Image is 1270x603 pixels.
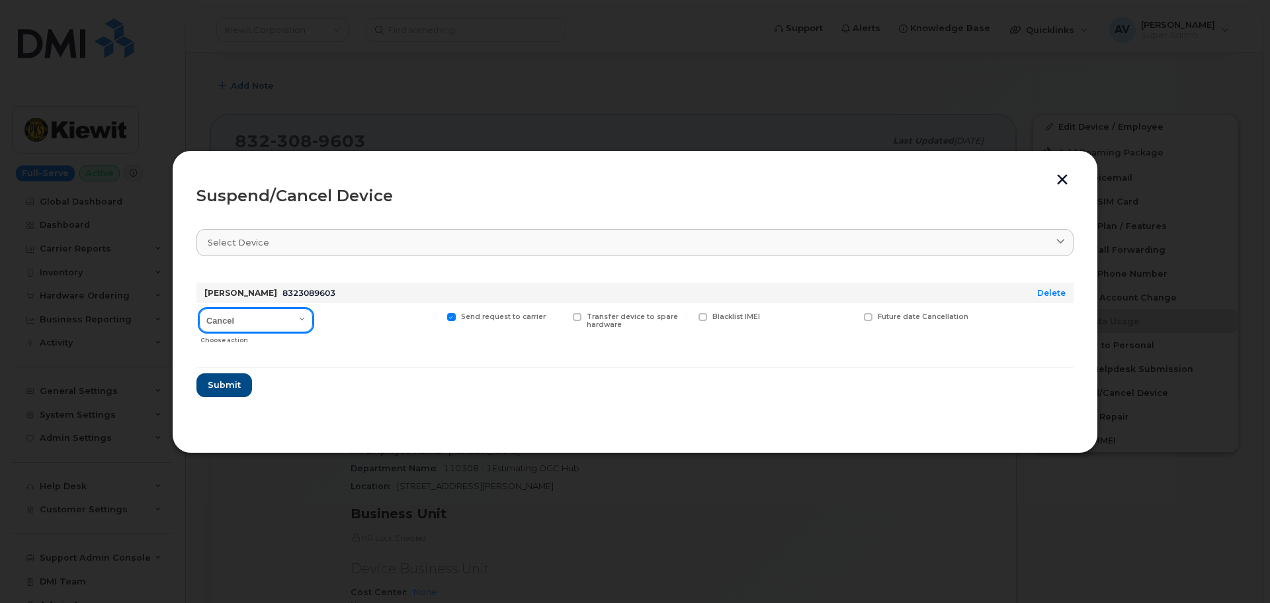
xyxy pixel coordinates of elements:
[461,312,546,321] span: Send request to carrier
[848,313,855,320] input: Future date Cancellation
[208,379,241,391] span: Submit
[712,312,760,321] span: Blacklist IMEI
[431,313,438,320] input: Send request to carrier
[1037,288,1066,298] a: Delete
[208,236,269,249] span: Select device
[878,312,968,321] span: Future date Cancellation
[196,229,1074,256] a: Select device
[196,188,1074,204] div: Suspend/Cancel Device
[587,312,678,330] span: Transfer device to spare hardware
[683,313,689,320] input: Blacklist IMEI
[282,288,335,298] span: 8323089603
[196,373,252,397] button: Submit
[1212,545,1260,593] iframe: Messenger Launcher
[200,330,313,346] div: Choose action
[557,313,564,320] input: Transfer device to spare hardware
[204,288,277,298] strong: [PERSON_NAME]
